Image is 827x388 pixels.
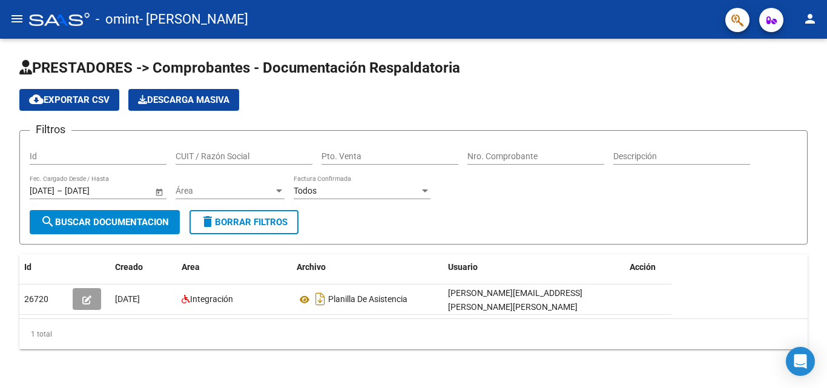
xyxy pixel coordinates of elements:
[57,186,62,196] span: –
[41,217,169,228] span: Buscar Documentacion
[19,89,119,111] button: Exportar CSV
[29,92,44,107] mat-icon: cloud_download
[189,210,298,234] button: Borrar Filtros
[19,254,68,280] datatable-header-cell: Id
[786,347,815,376] div: Open Intercom Messenger
[24,262,31,272] span: Id
[200,214,215,229] mat-icon: delete
[297,262,326,272] span: Archivo
[128,89,239,111] app-download-masive: Descarga masiva de comprobantes (adjuntos)
[19,319,808,349] div: 1 total
[10,12,24,26] mat-icon: menu
[177,254,292,280] datatable-header-cell: Area
[328,295,407,304] span: Planilla De Asistencia
[29,94,110,105] span: Exportar CSV
[190,294,233,304] span: Integración
[448,262,478,272] span: Usuario
[30,186,54,196] input: Fecha inicio
[448,288,584,326] span: [PERSON_NAME][EMAIL_ADDRESS][PERSON_NAME][PERSON_NAME][DOMAIN_NAME] - [PERSON_NAME]
[312,289,328,309] i: Descargar documento
[30,121,71,138] h3: Filtros
[630,262,656,272] span: Acción
[30,210,180,234] button: Buscar Documentacion
[110,254,177,280] datatable-header-cell: Creado
[153,185,165,198] button: Open calendar
[65,186,124,196] input: Fecha fin
[24,294,48,304] span: 26720
[176,186,274,196] span: Área
[182,262,200,272] span: Area
[115,294,140,304] span: [DATE]
[41,214,55,229] mat-icon: search
[803,12,817,26] mat-icon: person
[96,6,139,33] span: - omint
[625,254,685,280] datatable-header-cell: Acción
[19,59,460,76] span: PRESTADORES -> Comprobantes - Documentación Respaldatoria
[443,254,625,280] datatable-header-cell: Usuario
[292,254,443,280] datatable-header-cell: Archivo
[294,186,317,196] span: Todos
[128,89,239,111] button: Descarga Masiva
[139,6,248,33] span: - [PERSON_NAME]
[138,94,229,105] span: Descarga Masiva
[115,262,143,272] span: Creado
[200,217,288,228] span: Borrar Filtros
